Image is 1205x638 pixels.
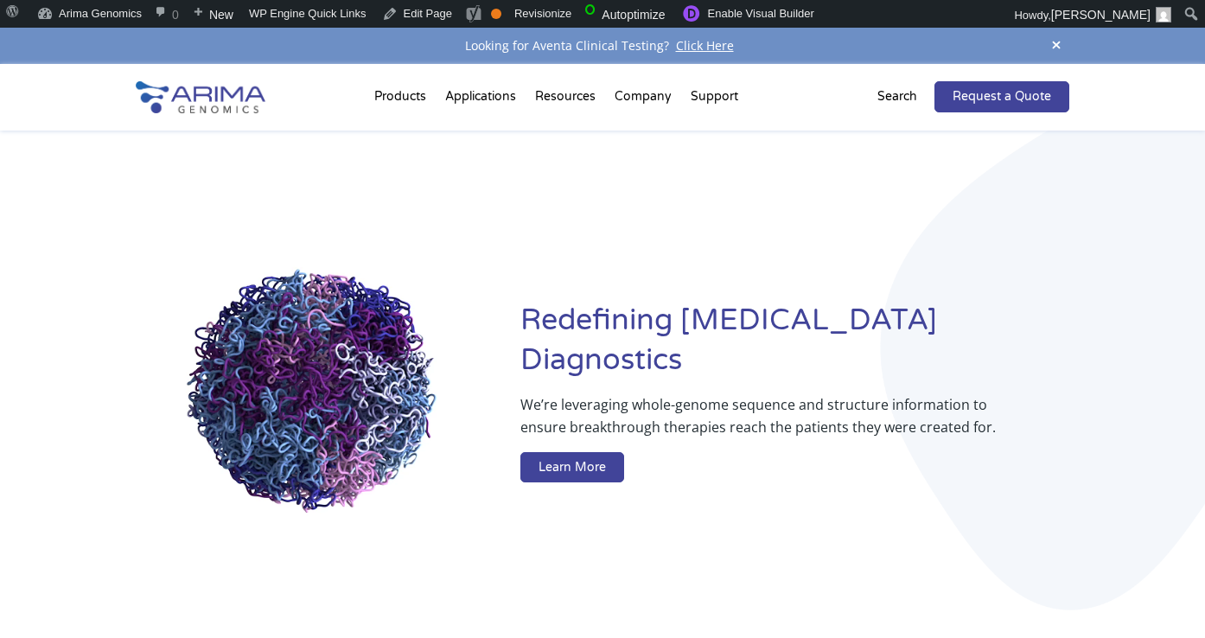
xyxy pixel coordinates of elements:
[520,301,1069,393] h1: Redefining [MEDICAL_DATA] Diagnostics
[1119,555,1205,638] iframe: Chat Widget
[934,81,1069,112] a: Request a Quote
[520,393,1000,452] p: We’re leveraging whole-genome sequence and structure information to ensure breakthrough therapies...
[491,9,501,19] div: OK
[877,86,917,108] p: Search
[669,37,741,54] a: Click Here
[136,81,265,113] img: Arima-Genomics-logo
[1051,8,1151,22] span: [PERSON_NAME]
[520,452,624,483] a: Learn More
[136,35,1069,57] div: Looking for Aventa Clinical Testing?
